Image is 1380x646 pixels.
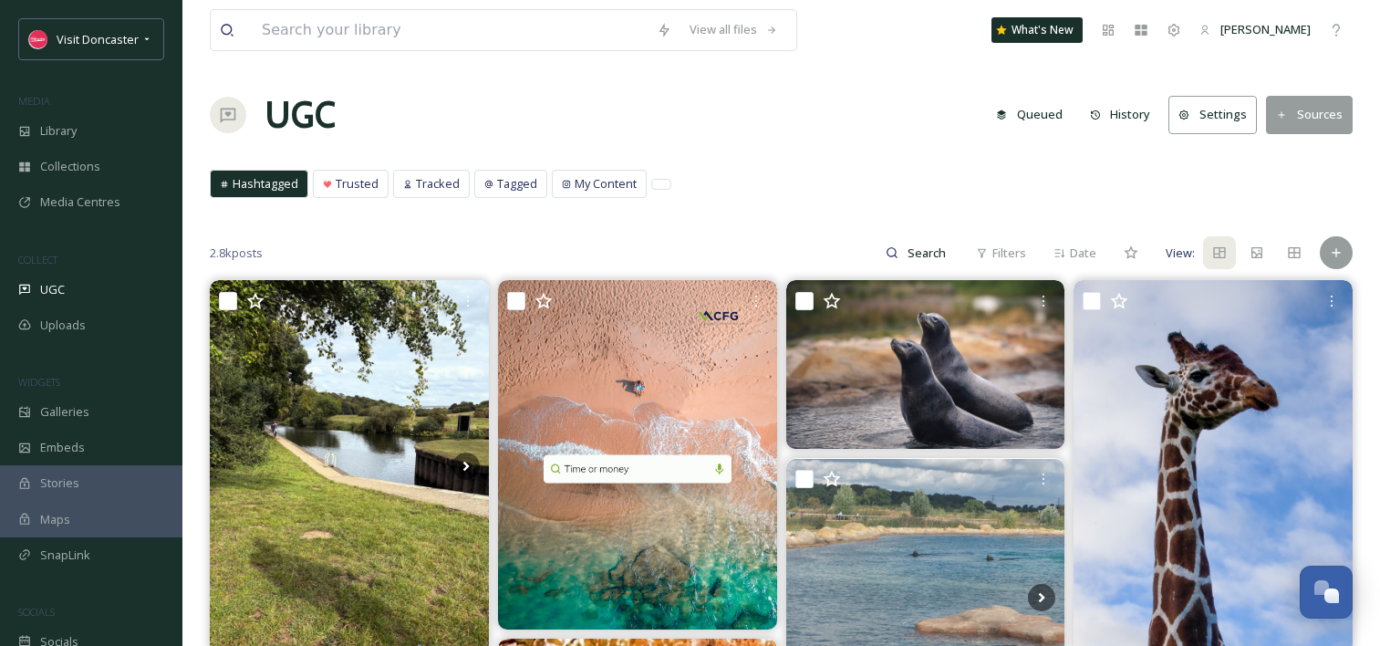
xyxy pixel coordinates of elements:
[29,30,47,48] img: visit%20logo%20fb.jpg
[1220,21,1311,37] span: [PERSON_NAME]
[18,605,55,619] span: SOCIALS
[416,175,460,193] span: Tracked
[57,31,139,47] span: Visit Doncaster
[575,175,637,193] span: My Content
[1081,97,1169,132] a: History
[1190,12,1320,47] a: [PERSON_NAME]
[786,280,1065,449] img: 🦭 yorkshirewildlifepark #yorkshirewildlifepark #sealion #sealionsofinstagram #sealions #sealionpu...
[265,88,336,142] a: UGC
[40,439,85,456] span: Embeds
[992,245,1026,262] span: Filters
[1266,96,1353,133] button: Sources
[233,175,298,193] span: Hashtagged
[1070,245,1096,262] span: Date
[210,245,263,262] span: 2.8k posts
[40,317,86,334] span: Uploads
[1166,245,1195,262] span: View:
[40,193,120,211] span: Media Centres
[40,158,100,175] span: Collections
[18,253,57,266] span: COLLECT
[253,10,648,50] input: Search your library
[40,403,89,421] span: Galleries
[680,12,787,47] a: View all files
[336,175,379,193] span: Trusted
[991,17,1083,43] a: What's New
[498,280,777,629] img: Building wealth, taking charge of your money, and achieving financial freedom has nothing to do w...
[1300,566,1353,619] button: Open Chat
[1168,96,1266,133] a: Settings
[40,281,65,298] span: UGC
[987,97,1081,132] a: Queued
[40,547,90,564] span: SnapLink
[18,375,60,389] span: WIDGETS
[497,175,537,193] span: Tagged
[40,122,77,140] span: Library
[40,474,79,492] span: Stories
[40,511,70,528] span: Maps
[987,97,1072,132] button: Queued
[1081,97,1160,132] button: History
[18,94,50,108] span: MEDIA
[898,234,958,271] input: Search
[1168,96,1257,133] button: Settings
